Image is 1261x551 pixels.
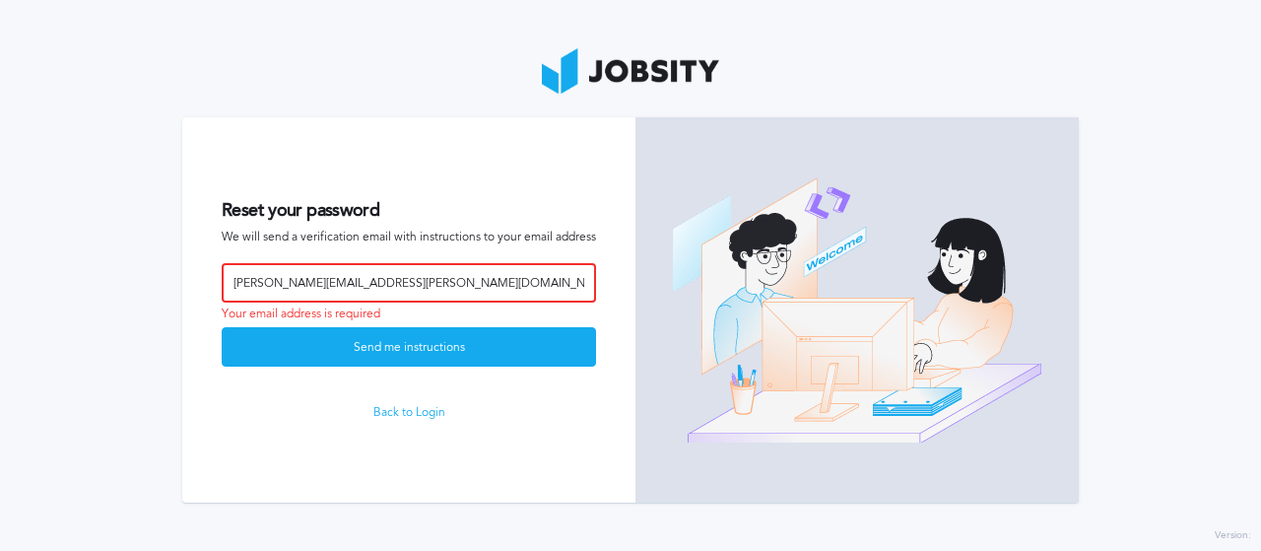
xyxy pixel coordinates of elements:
label: Version: [1215,530,1251,542]
div: Send me instructions [223,328,595,368]
button: Send me instructions [222,327,596,367]
h2: Reset your password [222,200,596,221]
a: Back to Login [222,406,596,420]
input: Email address [222,263,596,303]
span: Your email address is required [222,308,380,321]
span: We will send a verification email with instructions to your email address [222,231,596,244]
